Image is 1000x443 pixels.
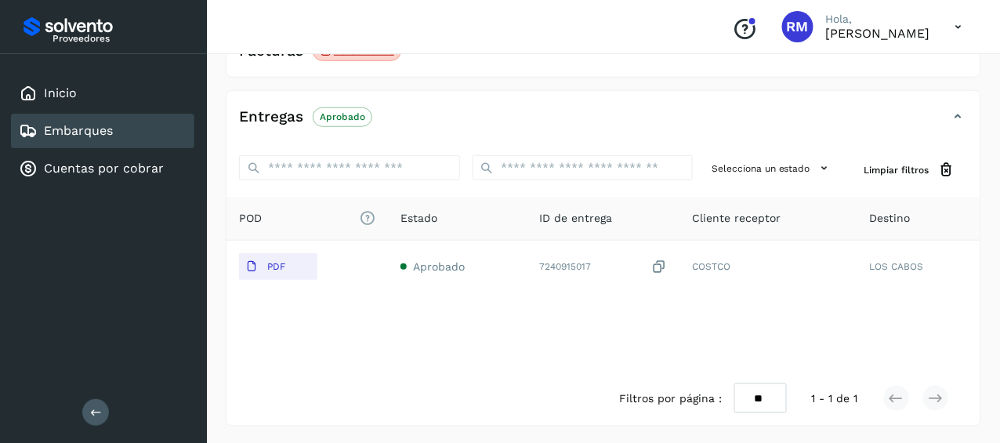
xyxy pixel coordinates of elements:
a: Inicio [44,85,77,100]
span: Limpiar filtros [864,163,929,177]
h4: Entregas [239,108,303,126]
span: Aprobado [413,260,465,273]
p: Hola, [826,13,930,26]
div: Embarques [11,114,194,148]
span: Cliente receptor [692,210,781,227]
div: EntregasAprobado [226,103,980,143]
div: 7240915017 [540,259,668,275]
p: PDF [267,261,285,272]
span: POD [239,210,375,227]
p: RICARDO MONTEMAYOR [826,26,930,41]
td: COSTCO [679,241,857,292]
button: PDF [239,253,317,280]
div: Inicio [11,76,194,111]
div: FacturasNo conforme [226,38,980,77]
p: Proveedores [53,33,188,44]
span: Filtros por página : [619,390,722,407]
a: Cuentas por cobrar [44,161,164,176]
p: Aprobado [320,111,365,122]
span: Estado [400,210,437,227]
span: 1 - 1 de 1 [812,390,858,407]
button: Limpiar filtros [852,155,968,184]
span: ID de entrega [540,210,613,227]
a: Embarques [44,123,113,138]
span: Destino [869,210,910,227]
div: Cuentas por cobrar [11,151,194,186]
button: Selecciona un estado [705,155,839,181]
td: LOS CABOS [857,241,980,292]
